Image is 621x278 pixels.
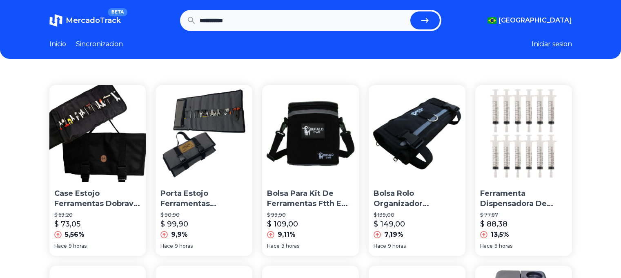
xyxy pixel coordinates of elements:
a: Sincronizacion [76,39,123,49]
span: Hace [54,243,67,249]
p: $ 149,00 [374,218,405,230]
p: Case Estojo Ferramentas Dobravel Nylon Reforçado 22 Bolsos [54,188,141,209]
p: $ 109,00 [267,218,298,230]
p: $ 73,05 [54,218,80,230]
a: Bolsa Rolo Organizador Ferramentas Lona De Enrolar MultiusoBolsa Rolo Organizador Ferramentas Lon... [369,85,465,256]
a: Bolsa Para Kit De Ferramentas Ftth E Fibra Optica ReforçadaBolsa Para Kit De Ferramentas Ftth E F... [262,85,359,256]
button: [GEOGRAPHIC_DATA] [487,16,572,25]
p: 5,56% [65,230,85,240]
span: Hace [374,243,386,249]
span: Hace [480,243,493,249]
p: $ 139,00 [374,212,461,218]
p: $ 99,90 [160,218,188,230]
a: Ferramenta Dispensadora De Seringas, Perfume, 12 UnidadesFerramenta Dispensadora De Seringas, Per... [475,85,572,256]
p: 7,19% [384,230,403,240]
span: 9 horas [494,243,512,249]
a: Inicio [49,39,66,49]
img: Ferramenta Dispensadora De Seringas, Perfume, 12 Unidades [475,85,572,182]
p: Bolsa Rolo Organizador Ferramentas Lona De Enrolar Multiuso [374,188,461,209]
span: 9 horas [175,243,193,249]
span: Hace [267,243,280,249]
a: Case Estojo Ferramentas Dobravel Nylon Reforçado 22 BolsosCase Estojo Ferramentas Dobravel Nylon ... [49,85,146,256]
img: MercadoTrack [49,14,62,27]
img: Bolsa Rolo Organizador Ferramentas Lona De Enrolar Multiuso [369,85,465,182]
span: Hace [160,243,173,249]
span: 9 horas [281,243,299,249]
img: Bolsa Para Kit De Ferramentas Ftth E Fibra Optica Reforçada [262,85,359,182]
a: MercadoTrackBETA [49,14,121,27]
p: Bolsa Para Kit De Ferramentas Ftth E Fibra Optica Reforçada [267,188,354,209]
p: Ferramenta Dispensadora De Seringas, Perfume, 12 Unidades [480,188,567,209]
p: $ 90,90 [160,212,247,218]
p: 13,5% [491,230,509,240]
img: Case Estojo Ferramentas Dobravel Nylon Reforçado 22 Bolsos [49,85,146,182]
img: Porta Estojo Ferramentas Profissional Dobrável Lona [156,85,252,182]
p: 9,11% [278,230,296,240]
span: [GEOGRAPHIC_DATA] [499,16,572,25]
button: Iniciar sesion [532,39,572,49]
p: $ 88,38 [480,218,507,230]
span: MercadoTrack [66,16,121,25]
p: $ 99,90 [267,212,354,218]
span: 9 horas [69,243,87,249]
img: Brasil [487,17,497,24]
a: Porta Estojo Ferramentas Profissional Dobrável LonaPorta Estojo Ferramentas Profissional Dobrável... [156,85,252,256]
span: 9 horas [388,243,406,249]
p: $ 77,87 [480,212,567,218]
p: 9,9% [171,230,188,240]
span: BETA [108,8,127,16]
p: Porta Estojo Ferramentas Profissional Dobrável Lona [160,188,247,209]
p: $ 69,20 [54,212,141,218]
